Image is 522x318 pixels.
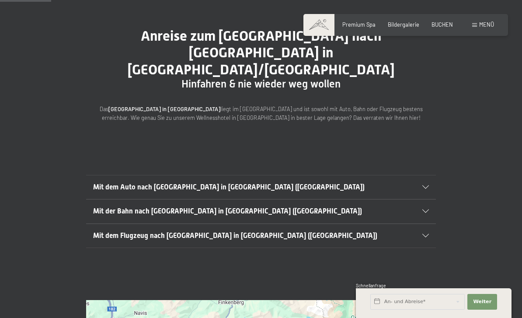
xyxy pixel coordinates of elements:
[467,294,497,310] button: Weiter
[181,78,341,90] span: Hinfahren & nie wieder weg wollen
[342,21,376,28] a: Premium Spa
[388,21,419,28] a: Bildergalerie
[86,105,436,122] p: Das liegt im [GEOGRAPHIC_DATA] und ist sowohl mit Auto, Bahn oder Flugzeug bestens erreichbar. Wi...
[93,207,362,215] span: Mit der Bahn nach [GEOGRAPHIC_DATA] in [GEOGRAPHIC_DATA] ([GEOGRAPHIC_DATA])
[108,105,220,112] strong: [GEOGRAPHIC_DATA] in [GEOGRAPHIC_DATA]
[356,283,386,288] span: Schnellanfrage
[93,231,377,240] span: Mit dem Flugzeug nach [GEOGRAPHIC_DATA] in [GEOGRAPHIC_DATA] ([GEOGRAPHIC_DATA])
[93,183,365,191] span: Mit dem Auto nach [GEOGRAPHIC_DATA] in [GEOGRAPHIC_DATA] ([GEOGRAPHIC_DATA])
[128,28,395,78] span: Anreise zum [GEOGRAPHIC_DATA] nach [GEOGRAPHIC_DATA] in [GEOGRAPHIC_DATA]/[GEOGRAPHIC_DATA]
[473,298,491,305] span: Weiter
[432,21,453,28] a: BUCHEN
[479,21,494,28] span: Menü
